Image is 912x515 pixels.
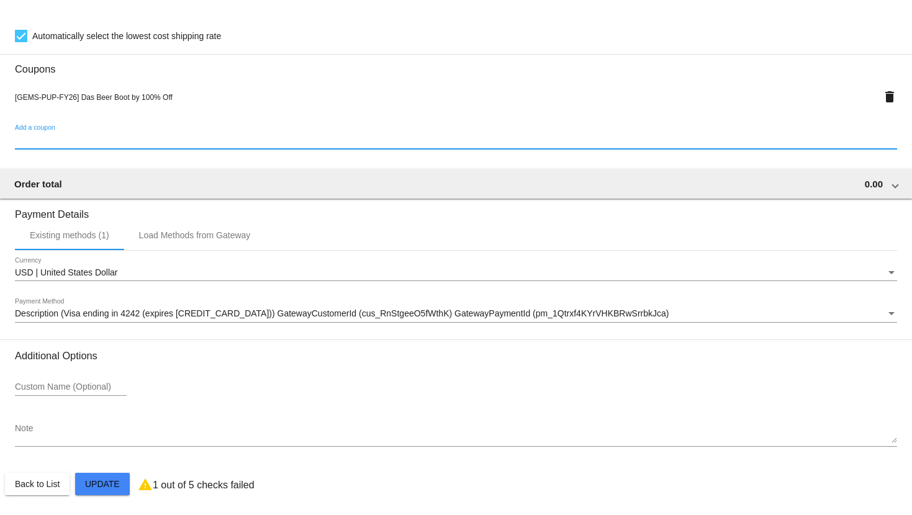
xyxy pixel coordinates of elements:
button: Update [75,473,130,495]
span: USD | United States Dollar [15,267,117,277]
mat-icon: warning [138,477,153,492]
span: 0.00 [865,179,883,189]
span: Description (Visa ending in 4242 (expires [CREDIT_CARD_DATA])) GatewayCustomerId (cus_RnStgeeO5fW... [15,308,669,318]
mat-icon: delete [882,89,897,104]
span: [GEMS-PUP-FY26] Das Beer Boot by 100% Off [15,93,173,102]
mat-select: Currency [15,268,897,278]
h3: Coupons [15,54,897,75]
button: Back to List [5,473,70,495]
span: Order total [14,179,62,189]
span: Update [85,479,120,489]
div: Load Methods from Gateway [139,230,251,240]
span: Back to List [15,479,60,489]
h3: Payment Details [15,199,897,220]
span: Automatically select the lowest cost shipping rate [32,29,221,43]
div: Existing methods (1) [30,230,109,240]
input: Add a coupon [15,135,897,145]
h3: Additional Options [15,350,897,362]
mat-select: Payment Method [15,309,897,319]
input: Custom Name (Optional) [15,382,127,392]
p: 1 out of 5 checks failed [153,480,255,491]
